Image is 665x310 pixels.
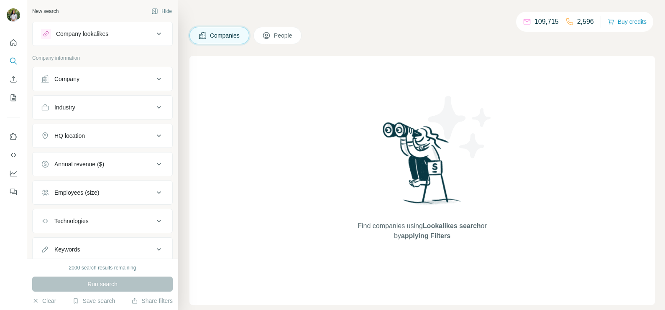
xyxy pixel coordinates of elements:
div: Technologies [54,217,89,225]
span: Companies [210,31,240,40]
button: Keywords [33,239,172,259]
button: My lists [7,90,20,105]
button: Company [33,69,172,89]
div: Industry [54,103,75,112]
div: 2000 search results remaining [69,264,136,272]
div: Employees (size) [54,188,99,197]
p: 2,596 [577,17,594,27]
button: Search [7,53,20,69]
button: Annual revenue ($) [33,154,172,174]
div: Annual revenue ($) [54,160,104,168]
p: Company information [32,54,173,62]
button: Use Surfe on LinkedIn [7,129,20,144]
button: Dashboard [7,166,20,181]
div: HQ location [54,132,85,140]
button: Company lookalikes [33,24,172,44]
img: Surfe Illustration - Stars [422,89,498,165]
span: People [274,31,293,40]
h4: Search [189,10,655,22]
button: Share filters [131,297,173,305]
div: Company lookalikes [56,30,108,38]
div: Keywords [54,245,80,254]
p: 109,715 [535,17,559,27]
span: Lookalikes search [423,222,481,229]
button: Quick start [7,35,20,50]
button: Buy credits [608,16,647,28]
button: Employees (size) [33,183,172,203]
button: Clear [32,297,56,305]
div: New search [32,8,59,15]
button: Hide [146,5,178,18]
img: Surfe Illustration - Woman searching with binoculars [379,120,466,213]
button: Save search [72,297,115,305]
button: Enrich CSV [7,72,20,87]
button: Feedback [7,184,20,199]
button: Technologies [33,211,172,231]
button: Industry [33,97,172,117]
span: applying Filters [401,232,450,239]
button: HQ location [33,126,172,146]
img: Avatar [7,8,20,22]
div: Company [54,75,79,83]
button: Use Surfe API [7,147,20,163]
span: Find companies using or by [355,221,489,241]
